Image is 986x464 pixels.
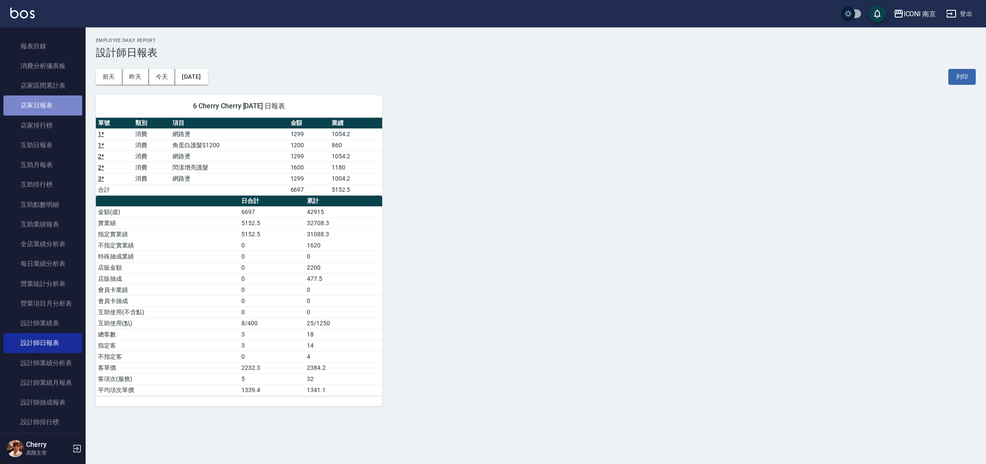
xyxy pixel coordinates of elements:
[239,229,305,240] td: 5152.5
[305,262,382,273] td: 2200
[3,294,82,313] a: 營業項目月分析表
[96,340,239,351] td: 指定客
[3,274,82,294] a: 營業統計分析表
[133,173,170,184] td: 消費
[133,118,170,129] th: 類別
[3,95,82,115] a: 店家日報表
[239,206,305,217] td: 6697
[3,333,82,353] a: 設計師日報表
[96,373,239,384] td: 客項次(服務)
[3,353,82,373] a: 設計師業績分析表
[305,351,382,362] td: 4
[239,273,305,284] td: 0
[10,8,35,18] img: Logo
[133,162,170,173] td: 消費
[239,262,305,273] td: 0
[170,118,288,129] th: 項目
[96,306,239,318] td: 互助使用(不含點)
[305,373,382,384] td: 32
[239,217,305,229] td: 5152.5
[904,9,936,19] div: ICONI 南京
[3,195,82,214] a: 互助點數明細
[288,151,330,162] td: 1299
[305,206,382,217] td: 42915
[96,217,239,229] td: 實業績
[305,273,382,284] td: 477.5
[330,162,383,173] td: 1180
[96,318,239,329] td: 互助使用(點)
[239,351,305,362] td: 0
[133,151,170,162] td: 消費
[305,384,382,396] td: 1341.1
[305,362,382,373] td: 2384.2
[305,306,382,318] td: 0
[96,196,382,396] table: a dense table
[305,295,382,306] td: 0
[239,362,305,373] td: 2232.3
[305,196,382,207] th: 累計
[96,262,239,273] td: 店販金額
[96,329,239,340] td: 總客數
[239,318,305,329] td: 8/400
[239,384,305,396] td: 1339.4
[943,6,976,22] button: 登出
[3,76,82,95] a: 店家區間累計表
[170,151,288,162] td: 網路燙
[239,306,305,318] td: 0
[3,373,82,393] a: 設計師業績月報表
[3,135,82,155] a: 互助日報表
[239,295,305,306] td: 0
[96,184,133,195] td: 合計
[96,229,239,240] td: 指定實業績
[3,254,82,274] a: 每日業績分析表
[3,412,82,432] a: 設計師排行榜
[3,155,82,175] a: 互助月報表
[175,69,208,85] button: [DATE]
[133,128,170,140] td: 消費
[305,217,382,229] td: 32708.3
[96,284,239,295] td: 會員卡業績
[96,251,239,262] td: 特殊抽成業績
[106,102,372,110] span: 6 Cherry Cherry [DATE] 日報表
[330,118,383,129] th: 業績
[3,36,82,56] a: 報表目錄
[170,140,288,151] td: 角蛋白護髮$1200
[26,449,70,457] p: 高階主管
[305,229,382,240] td: 31088.3
[239,196,305,207] th: 日合計
[330,151,383,162] td: 1054.2
[239,251,305,262] td: 0
[3,432,82,452] a: 商品銷售排行榜
[330,128,383,140] td: 1054.2
[149,69,175,85] button: 今天
[3,313,82,333] a: 設計師業績表
[96,69,122,85] button: 前天
[96,240,239,251] td: 不指定實業績
[96,362,239,373] td: 客單價
[288,173,330,184] td: 1299
[3,214,82,234] a: 互助業績報表
[170,162,288,173] td: 閃漾增亮護髮
[96,273,239,284] td: 店販抽成
[239,284,305,295] td: 0
[239,340,305,351] td: 3
[239,373,305,384] td: 5
[3,116,82,135] a: 店家排行榜
[305,329,382,340] td: 18
[3,56,82,76] a: 消費分析儀表板
[96,47,976,59] h3: 設計師日報表
[288,162,330,173] td: 1600
[239,329,305,340] td: 3
[288,184,330,195] td: 6697
[330,184,383,195] td: 5152.5
[305,251,382,262] td: 0
[26,440,70,449] h5: Cherry
[869,5,886,22] button: save
[122,69,149,85] button: 昨天
[133,140,170,151] td: 消費
[288,118,330,129] th: 金額
[239,240,305,251] td: 0
[288,140,330,151] td: 1200
[170,173,288,184] td: 網路燙
[330,173,383,184] td: 1004.2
